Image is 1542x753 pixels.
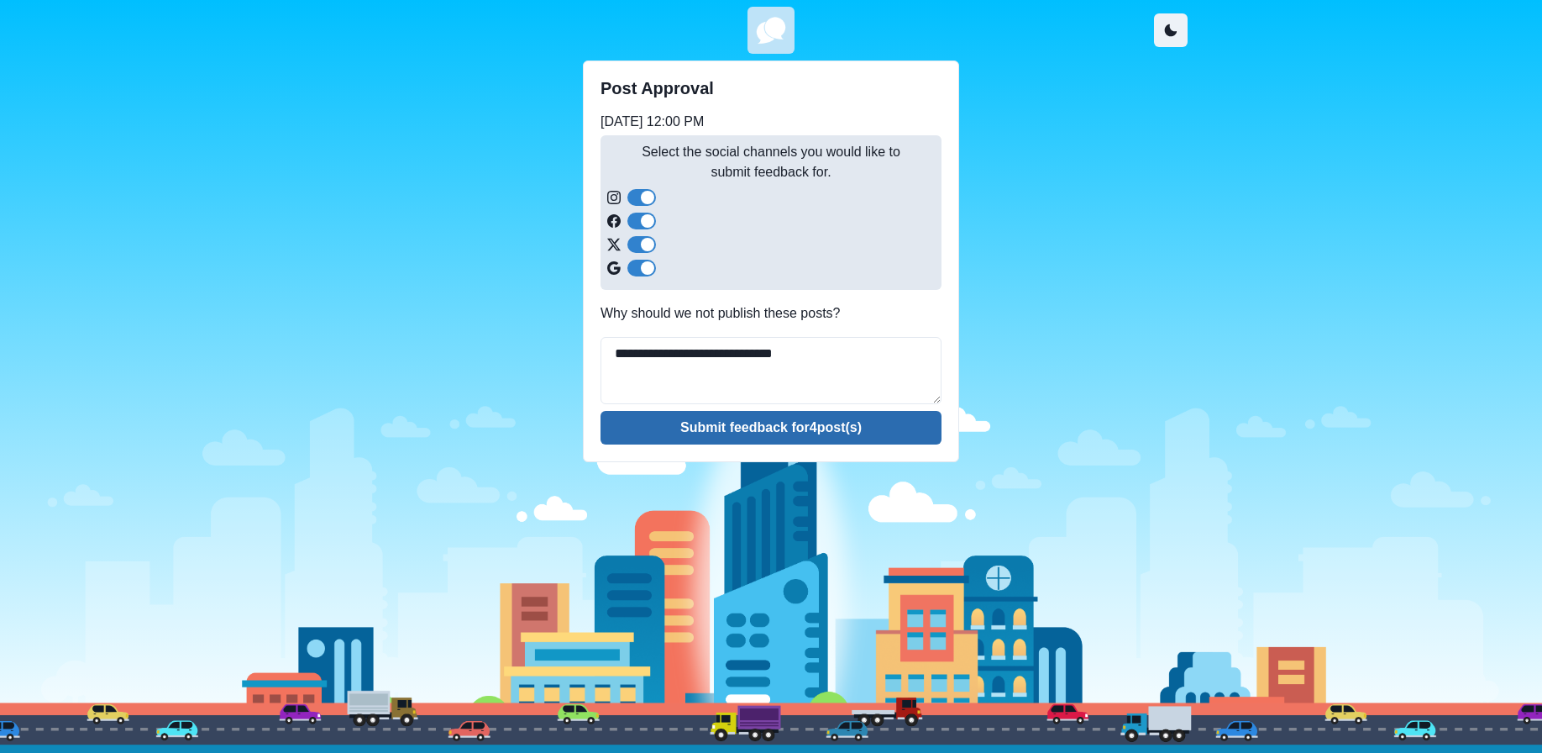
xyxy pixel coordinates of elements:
[1154,13,1188,47] button: Toggle Mode
[601,303,941,324] p: Why should we not publish these posts?
[607,142,935,182] p: Select the social channels you would like to submit feedback for.
[601,411,941,445] button: Submit feedback for4post(s)
[601,112,941,132] p: [DATE] 12:00 PM
[751,10,791,50] img: u8dYElcwoIgCIIgCIIgCIIgCIIgCIIgCIIgCIIgCIIgCIIgCIIgCIIgCIIgCIIgCIKgBfgfhTKg+uHK8RYAAAAASUVORK5CYII=
[601,78,941,98] h2: Post Approval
